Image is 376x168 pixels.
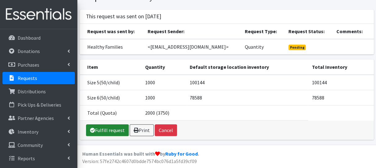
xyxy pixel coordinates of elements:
a: Community [2,139,75,151]
a: Fulfill request [86,124,129,136]
span: Pending [288,45,306,50]
a: Partner Agencies [2,112,75,124]
td: Quantity [241,39,285,55]
span: Version: 57fe2742c4607d0bdde7574bc076d1a5fd39cf09 [82,158,197,164]
img: HumanEssentials [2,4,75,25]
p: Reports [18,155,35,161]
td: 1000 [141,75,186,90]
a: Donations [2,45,75,57]
td: 78588 [186,90,308,105]
a: Inventory [2,126,75,138]
p: Community [18,142,43,148]
td: 1000 [141,90,186,105]
td: <[EMAIL_ADDRESS][DOMAIN_NAME]> [144,39,241,55]
a: Pick Ups & Deliveries [2,99,75,111]
th: Quantity [141,60,186,75]
a: Distributions [2,85,75,98]
td: Size 5(50/child) [80,75,141,90]
th: Total Inventory [308,60,374,75]
td: Total (Quota) [80,105,141,120]
td: 100144 [186,75,308,90]
td: 100144 [308,75,374,90]
th: Default storage location inventory [186,60,308,75]
td: 2000 (3750) [141,105,186,120]
a: Ruby for Good [165,151,198,157]
th: Item [80,60,141,75]
p: Partner Agencies [18,115,54,121]
h3: This request was sent on [DATE] [86,13,161,20]
th: Comments: [333,24,374,39]
a: Print [130,124,154,136]
th: Request was sent by: [80,24,144,39]
p: Inventory [18,129,38,135]
p: Distributions [18,88,46,95]
a: Purchases [2,59,75,71]
a: Requests [2,72,75,84]
p: Purchases [18,62,39,68]
th: Request Type: [241,24,285,39]
p: Requests [18,75,37,81]
p: Dashboard [18,35,41,41]
p: Donations [18,48,40,54]
strong: Human Essentials was built with by . [82,151,199,157]
th: Request Sender: [144,24,241,39]
p: Pick Ups & Deliveries [18,102,61,108]
a: Reports [2,152,75,165]
td: Healthy Families [80,39,144,55]
button: Cancel [155,124,177,136]
td: Size 6(50/child) [80,90,141,105]
td: 78588 [308,90,374,105]
th: Request Status: [285,24,333,39]
a: Dashboard [2,32,75,44]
